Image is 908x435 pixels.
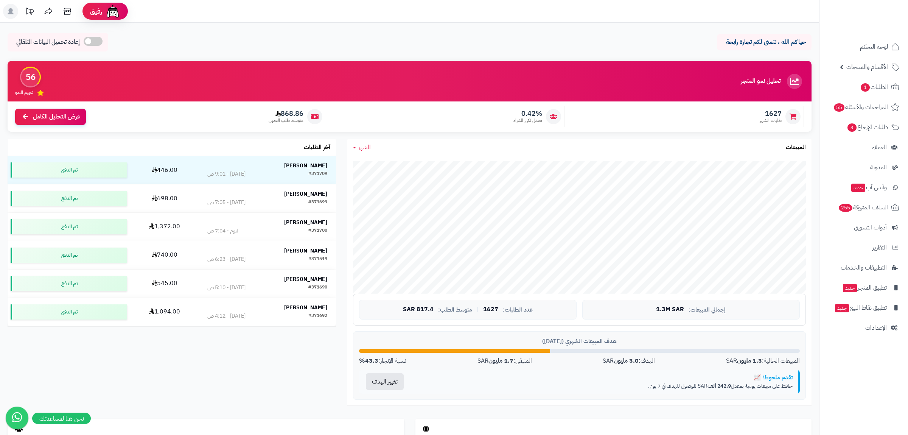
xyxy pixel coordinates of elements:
td: 545.00 [130,270,199,298]
span: السلات المتروكة [838,202,888,213]
span: تطبيق نقاط البيع [834,302,887,313]
span: المراجعات والأسئلة [833,102,888,112]
span: 3 [847,123,857,132]
span: الإعدادات [865,323,887,333]
div: [DATE] - 6:23 ص [207,256,246,263]
span: 0.42% [513,109,542,118]
span: المدونة [870,162,887,173]
span: إعادة تحميل البيانات التلقائي [16,38,80,47]
a: الإعدادات [824,319,903,337]
span: عدد الطلبات: [503,307,533,313]
span: متوسط الطلب: [438,307,472,313]
a: المدونة [824,158,903,176]
div: المتبقي: SAR [477,357,532,365]
strong: [PERSON_NAME] [284,275,327,283]
span: رفيق [90,7,102,16]
a: أدوات التسويق [824,218,903,237]
div: تقدم ملحوظ! 📈 [416,374,793,382]
strong: [PERSON_NAME] [284,247,327,255]
a: وآتس آبجديد [824,178,903,196]
td: 446.00 [130,156,199,184]
span: إجمالي المبيعات: [689,307,726,313]
span: طلبات الإرجاع [847,122,888,133]
a: السلات المتروكة255 [824,198,903,217]
a: الشهر [353,143,371,152]
span: جديد [843,284,857,292]
span: طلبات الشهر [760,117,782,124]
a: طلبات الإرجاع3 [824,118,903,136]
span: التطبيقات والخدمات [841,262,887,273]
div: #371700 [308,227,327,235]
a: التطبيقات والخدمات [824,259,903,277]
span: | [477,307,479,312]
h3: المبيعات [786,144,806,151]
td: 698.00 [130,184,199,212]
div: اليوم - 7:04 ص [207,227,239,235]
span: جديد [851,184,865,192]
td: 740.00 [130,241,199,269]
strong: [PERSON_NAME] [284,162,327,170]
a: لوحة التحكم [824,38,903,56]
span: 1.3M SAR [656,306,684,313]
div: #371709 [308,170,327,178]
span: 868.86 [269,109,303,118]
a: العملاء [824,138,903,156]
div: #371699 [308,199,327,206]
span: 1 [861,83,870,92]
a: تطبيق نقاط البيعجديد [824,299,903,317]
strong: [PERSON_NAME] [284,218,327,226]
span: وآتس آب [850,182,887,193]
span: تطبيق المتجر [842,282,887,293]
div: تم الدفع [11,162,127,178]
div: نسبة الإنجاز: [359,357,406,365]
td: 1,372.00 [130,213,199,241]
button: تغيير الهدف [366,373,404,390]
span: تقييم النمو [15,89,33,96]
div: تم الدفع [11,191,127,206]
span: معدل تكرار الشراء [513,117,542,124]
strong: [PERSON_NAME] [284,304,327,312]
a: تطبيق المتجرجديد [824,279,903,297]
div: #371519 [308,256,327,263]
a: عرض التحليل الكامل [15,109,86,125]
strong: 1.3 مليون [737,356,762,365]
span: 1627 [483,306,498,313]
p: حافظ على مبيعات يومية بمعدل SAR للوصول للهدف في 7 يوم. [416,382,793,390]
p: حياكم الله ، نتمنى لكم تجارة رابحة [723,38,806,47]
a: الطلبات1 [824,78,903,96]
div: المبيعات الحالية: SAR [726,357,800,365]
div: [DATE] - 7:05 ص [207,199,246,206]
div: هدف المبيعات الشهري ([DATE]) [359,337,800,345]
strong: 3.0 مليون [614,356,639,365]
a: التقارير [824,239,903,257]
strong: 242.9 ألف [707,382,731,390]
span: 817.4 SAR [403,306,434,313]
img: ai-face.png [105,4,120,19]
span: الأقسام والمنتجات [846,62,888,72]
span: 1627 [760,109,782,118]
img: logo-2.png [857,21,901,37]
span: لوحة التحكم [860,42,888,52]
span: الطلبات [860,82,888,92]
span: عرض التحليل الكامل [33,112,80,121]
span: جديد [835,304,849,312]
div: [DATE] - 9:01 ص [207,170,246,178]
h3: آخر الطلبات [304,144,330,151]
div: تم الدفع [11,276,127,291]
div: تم الدفع [11,219,127,234]
span: التقارير [872,242,887,253]
div: [DATE] - 5:10 ص [207,284,246,292]
div: #371692 [308,312,327,320]
strong: 1.7 مليون [488,356,513,365]
span: 255 [839,204,852,212]
td: 1,094.00 [130,298,199,326]
a: المراجعات والأسئلة55 [824,98,903,116]
a: تحديثات المنصة [20,4,39,21]
span: الشهر [358,143,371,152]
div: #371690 [308,284,327,292]
span: أدوات التسويق [854,222,887,233]
div: تم الدفع [11,304,127,320]
div: [DATE] - 4:12 ص [207,312,246,320]
div: الهدف: SAR [603,357,655,365]
strong: 43.3% [359,356,378,365]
